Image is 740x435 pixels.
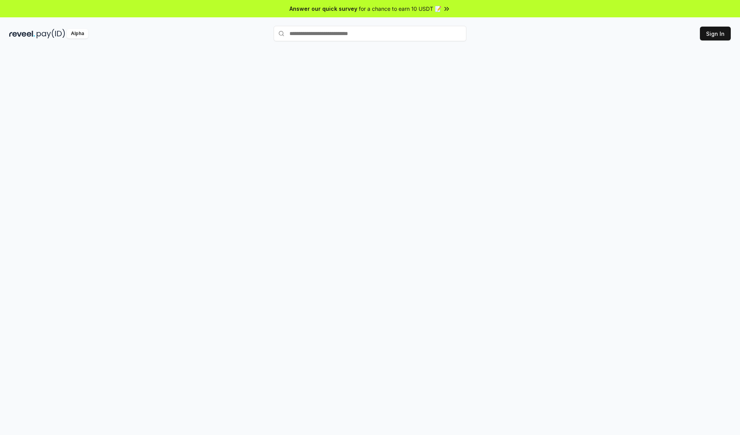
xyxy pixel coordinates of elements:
img: pay_id [37,29,65,39]
div: Alpha [67,29,88,39]
button: Sign In [700,27,731,40]
img: reveel_dark [9,29,35,39]
span: for a chance to earn 10 USDT 📝 [359,5,441,13]
span: Answer our quick survey [289,5,357,13]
